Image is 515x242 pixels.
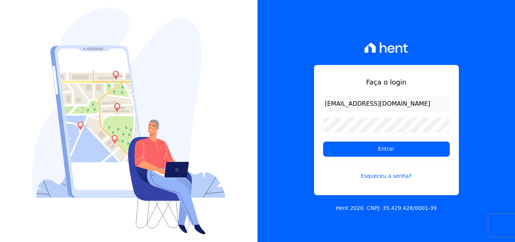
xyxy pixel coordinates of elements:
[32,8,226,234] img: Login
[336,204,437,212] p: Hent 2020. CNPJ: 35.429.428/0001-39
[323,96,450,111] input: Email
[323,163,450,180] a: Esqueceu a senha?
[323,142,450,157] input: Entrar
[323,77,450,87] h1: Faça o login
